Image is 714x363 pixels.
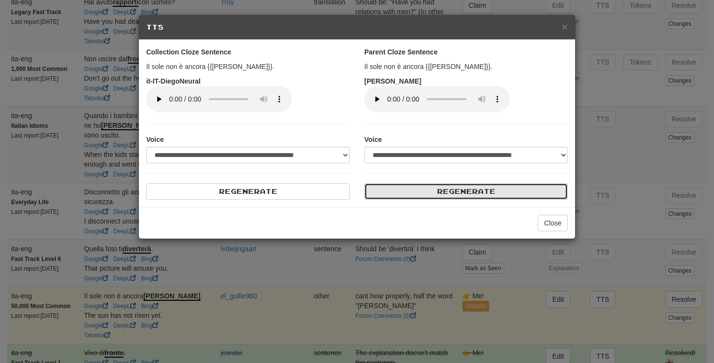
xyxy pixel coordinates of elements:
[364,183,568,200] button: Regenerate
[364,62,568,71] p: Il sole non è ancora {{[PERSON_NAME]}}.
[146,48,231,56] strong: Collection Cloze Sentence
[146,183,350,200] button: Regenerate
[146,77,201,85] strong: it-IT-DiegoNeural
[146,135,164,144] label: Voice
[364,135,382,144] label: Voice
[146,22,568,32] h5: TTS
[364,77,421,85] strong: [PERSON_NAME]
[146,62,350,71] p: Il sole non è ancora {{[PERSON_NAME]}}.
[562,21,568,32] button: Close
[538,215,568,231] button: Close
[364,48,438,56] strong: Parent Cloze Sentence
[562,21,568,32] span: ×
